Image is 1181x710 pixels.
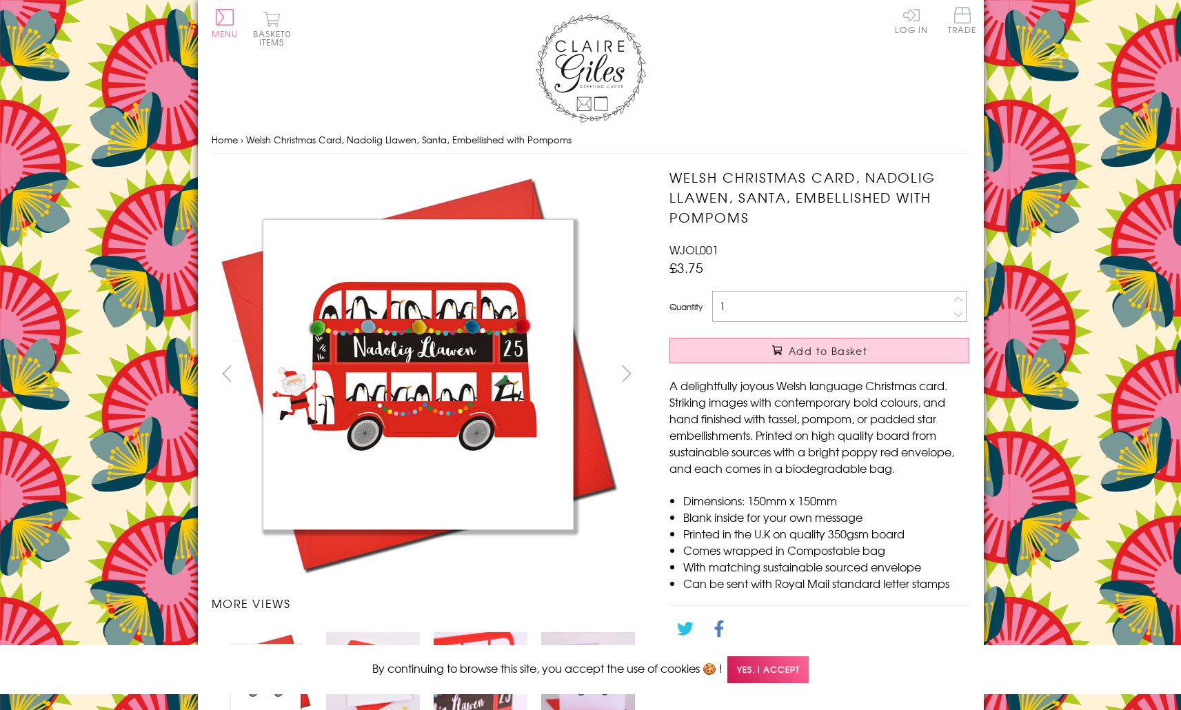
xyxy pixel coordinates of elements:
img: Welsh Christmas Card, Nadolig Llawen, Santa, Embellished with Pompoms [642,168,1056,581]
span: Menu [212,28,239,40]
button: Menu [212,9,239,38]
img: Claire Giles Greetings Cards [536,14,646,123]
span: 0 items [259,28,291,48]
a: Home [212,133,238,146]
h1: Welsh Christmas Card, Nadolig Llawen, Santa, Embellished with Pompoms [669,168,969,227]
label: Quantity [669,301,703,313]
li: Can be sent with Royal Mail standard letter stamps [683,575,969,591]
span: £3.75 [669,258,703,277]
p: A delightfully joyous Welsh language Christmas card. Striking images with contemporary bold colou... [669,377,969,476]
span: Yes, I accept [727,656,809,683]
button: Add to Basket [669,338,969,363]
nav: breadcrumbs [212,126,970,154]
span: Welsh Christmas Card, Nadolig Llawen, Santa, Embellished with Pompoms [246,133,572,146]
button: next [611,358,642,389]
li: Blank inside for your own message [683,509,969,525]
a: Log In [895,7,928,34]
span: › [241,133,243,146]
li: Printed in the U.K on quality 350gsm board [683,525,969,542]
span: WJOL001 [669,241,718,258]
button: prev [212,358,243,389]
li: Dimensions: 150mm x 150mm [683,492,969,509]
button: Basket0 items [253,11,291,46]
a: Trade [948,7,977,37]
img: Welsh Christmas Card, Nadolig Llawen, Santa, Embellished with Pompoms [211,168,625,581]
li: Comes wrapped in Compostable bag [683,542,969,558]
span: Trade [948,7,977,34]
li: With matching sustainable sourced envelope [683,558,969,575]
h3: More views [212,595,643,611]
span: Add to Basket [789,344,867,358]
